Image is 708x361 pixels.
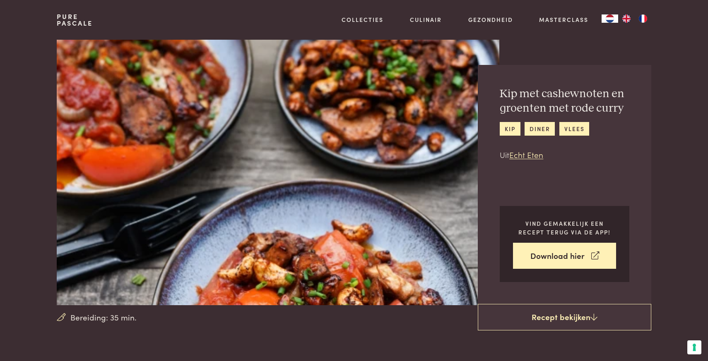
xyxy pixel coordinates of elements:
[602,14,651,23] aside: Language selected: Nederlands
[410,15,442,24] a: Culinair
[500,149,629,161] p: Uit
[468,15,513,24] a: Gezondheid
[342,15,383,24] a: Collecties
[478,304,651,330] a: Recept bekijken
[70,311,137,323] span: Bereiding: 35 min.
[500,87,629,115] h2: Kip met cashewnoten en groenten met rode curry
[525,122,555,136] a: diner
[513,243,616,269] a: Download hier
[500,122,520,136] a: kip
[57,13,93,26] a: PurePascale
[602,14,618,23] a: NL
[618,14,635,23] a: EN
[635,14,651,23] a: FR
[559,122,589,136] a: vlees
[602,14,618,23] div: Language
[509,149,543,160] a: Echt Eten
[57,40,499,305] img: Kip met cashewnoten en groenten met rode curry
[539,15,588,24] a: Masterclass
[513,219,616,236] p: Vind gemakkelijk een recept terug via de app!
[618,14,651,23] ul: Language list
[687,340,701,354] button: Uw voorkeuren voor toestemming voor trackingtechnologieën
